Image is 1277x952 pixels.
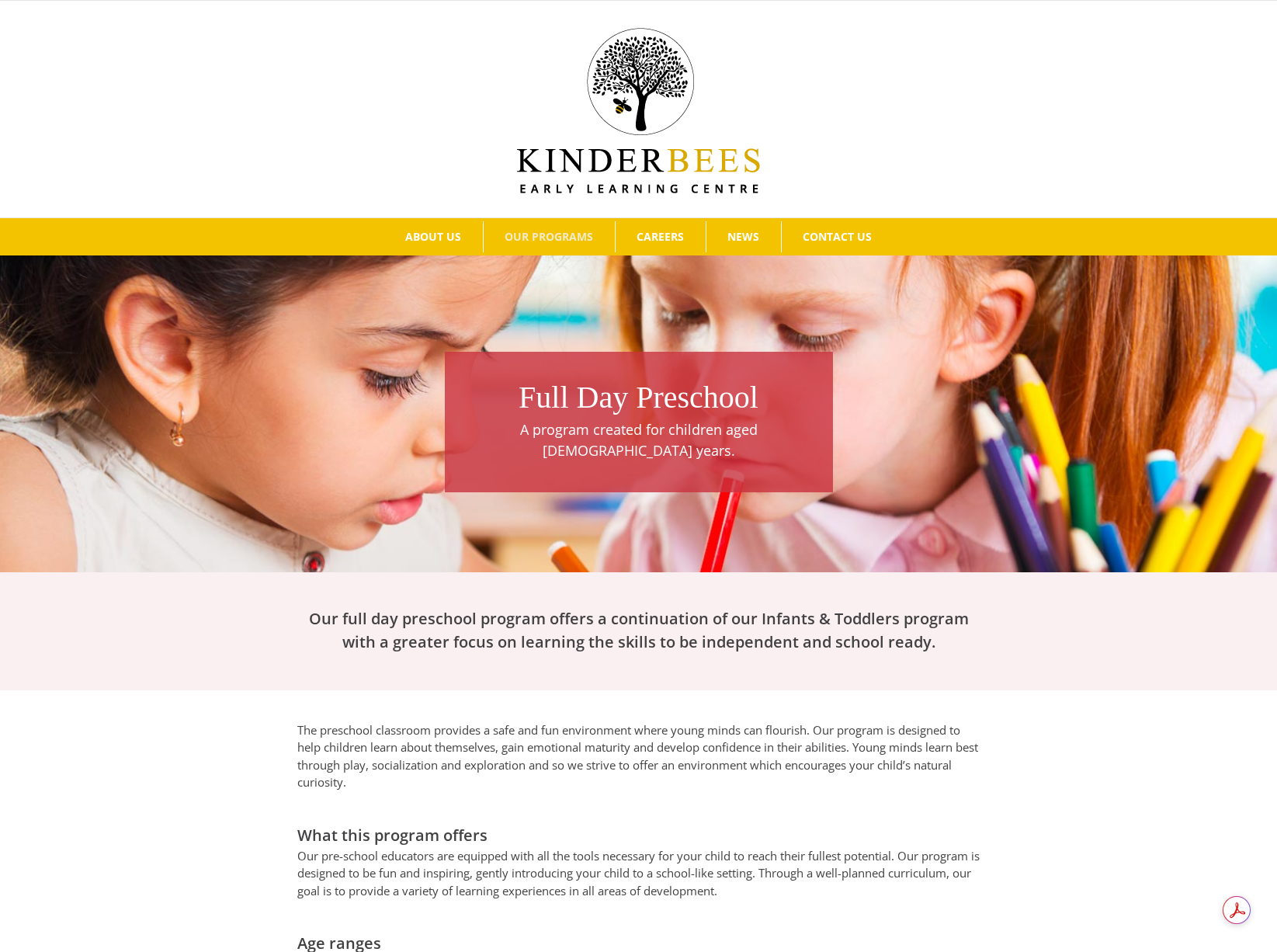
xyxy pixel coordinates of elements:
a: OUR PROGRAMS [484,221,615,252]
a: NEWS [706,221,781,252]
nav: Main Menu [23,218,1254,255]
h2: Our full day preschool program offers a continuation of our Infants & Toddlers program with a gre... [297,607,980,654]
span: NEWS [727,231,759,242]
span: CAREERS [637,231,684,242]
p: A program created for children aged [DEMOGRAPHIC_DATA] years. [453,419,825,461]
span: OUR PROGRAMS [505,231,593,242]
span: ABOUT US [405,231,461,242]
p: Our pre-school educators are equipped with all the tools necessary for your child to reach their ... [297,847,980,900]
span: CONTACT US [803,231,872,242]
h2: What this program offers [297,824,980,847]
a: CONTACT US [782,221,894,252]
a: CAREERS [616,221,706,252]
a: ABOUT US [384,221,483,252]
h1: Full Day Preschool [453,376,825,419]
p: The preschool classroom provides a safe and fun environment where young minds can flourish. Our p... [297,721,980,791]
img: Kinder Bees Logo [517,28,760,193]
